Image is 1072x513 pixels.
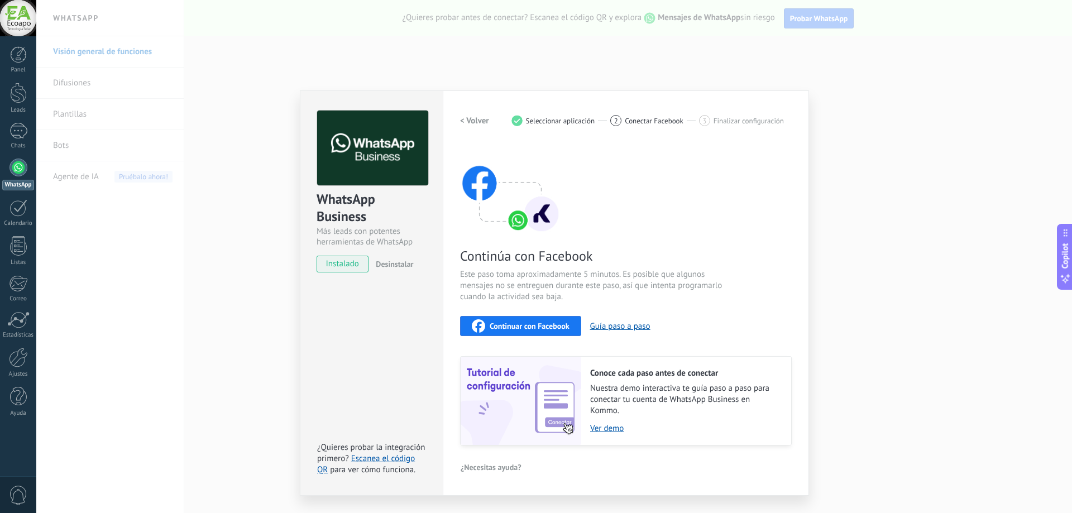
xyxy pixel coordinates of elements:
div: Listas [2,259,35,266]
span: Desinstalar [376,259,413,269]
div: WhatsApp [2,180,34,190]
h2: Conoce cada paso antes de conectar [590,368,780,378]
div: Correo [2,295,35,303]
div: Ajustes [2,371,35,378]
span: ¿Necesitas ayuda? [461,463,521,471]
img: logo_main.png [317,111,428,186]
div: WhatsApp Business [317,190,427,226]
a: Escanea el código QR [317,453,415,475]
img: connect with facebook [460,144,561,233]
div: Ayuda [2,410,35,417]
span: ¿Quieres probar la integración primero? [317,442,425,464]
button: < Volver [460,111,489,131]
span: Finalizar configuración [714,117,784,125]
a: Ver demo [590,423,780,434]
span: Copilot [1060,243,1071,269]
button: ¿Necesitas ayuda? [460,459,522,476]
span: Continuar con Facebook [490,322,569,330]
span: Este paso toma aproximadamente 5 minutos. Es posible que algunos mensajes no se entreguen durante... [460,269,726,303]
span: Seleccionar aplicación [526,117,595,125]
h2: < Volver [460,116,489,126]
div: Más leads con potentes herramientas de WhatsApp [317,226,427,247]
button: Continuar con Facebook [460,316,581,336]
span: 2 [614,116,618,126]
button: Desinstalar [371,256,413,272]
span: instalado [317,256,368,272]
div: Estadísticas [2,332,35,339]
span: Conectar Facebook [625,117,683,125]
span: 3 [702,116,706,126]
div: Leads [2,107,35,114]
span: para ver cómo funciona. [330,464,415,475]
div: Calendario [2,220,35,227]
div: Panel [2,66,35,74]
button: Guía paso a paso [590,321,650,332]
div: Chats [2,142,35,150]
span: Nuestra demo interactiva te guía paso a paso para conectar tu cuenta de WhatsApp Business en Kommo. [590,383,780,416]
span: Continúa con Facebook [460,247,726,265]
